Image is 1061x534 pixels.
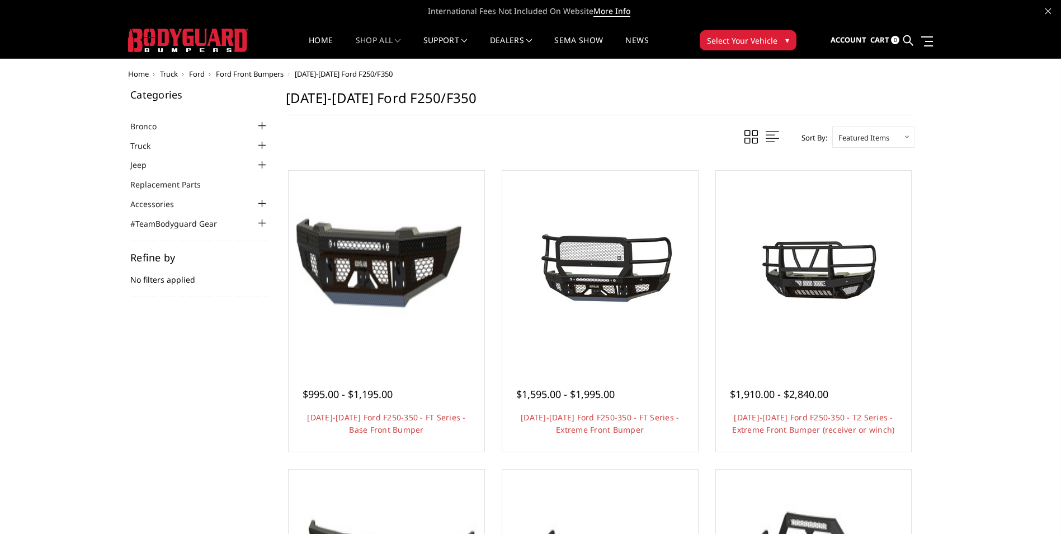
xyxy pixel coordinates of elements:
[295,69,393,79] span: [DATE]-[DATE] Ford F250/F350
[870,35,889,45] span: Cart
[719,174,909,364] a: 2023-2025 Ford F250-350 - T2 Series - Extreme Front Bumper (receiver or winch) 2023-2025 Ford F25...
[516,387,615,401] span: $1,595.00 - $1,995.00
[216,69,284,79] a: Ford Front Bumpers
[130,90,269,100] h5: Categories
[307,412,465,435] a: [DATE]-[DATE] Ford F250-350 - FT Series - Base Front Bumper
[130,198,188,210] a: Accessories
[356,36,401,58] a: shop all
[625,36,648,58] a: News
[309,36,333,58] a: Home
[831,25,866,55] a: Account
[130,140,164,152] a: Truck
[700,30,796,50] button: Select Your Vehicle
[291,174,482,364] img: 2023-2025 Ford F250-350 - FT Series - Base Front Bumper
[870,25,899,55] a: Cart 0
[130,179,215,190] a: Replacement Parts
[707,35,777,46] span: Select Your Vehicle
[130,252,269,297] div: No filters applied
[128,29,248,52] img: BODYGUARD BUMPERS
[554,36,603,58] a: SEMA Show
[891,36,899,44] span: 0
[593,6,630,17] a: More Info
[303,387,393,401] span: $995.00 - $1,195.00
[128,69,149,79] a: Home
[505,174,695,364] a: 2023-2025 Ford F250-350 - FT Series - Extreme Front Bumper 2023-2025 Ford F250-350 - FT Series - ...
[286,90,914,115] h1: [DATE]-[DATE] Ford F250/F350
[521,412,679,435] a: [DATE]-[DATE] Ford F250-350 - FT Series - Extreme Front Bumper
[785,34,789,46] span: ▾
[130,120,171,132] a: Bronco
[831,35,866,45] span: Account
[130,218,231,229] a: #TeamBodyguard Gear
[490,36,532,58] a: Dealers
[795,129,827,146] label: Sort By:
[130,159,161,171] a: Jeep
[160,69,178,79] a: Truck
[730,387,828,401] span: $1,910.00 - $2,840.00
[189,69,205,79] a: Ford
[130,252,269,263] h5: Refine by
[423,36,468,58] a: Support
[732,412,894,435] a: [DATE]-[DATE] Ford F250-350 - T2 Series - Extreme Front Bumper (receiver or winch)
